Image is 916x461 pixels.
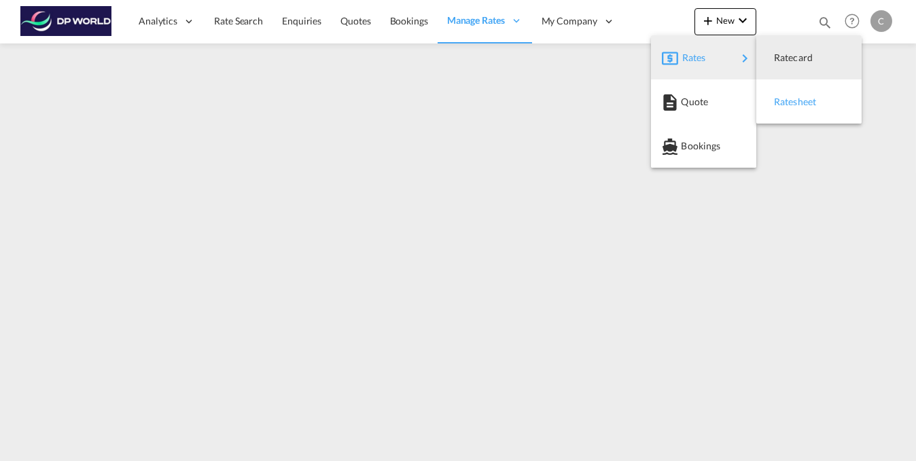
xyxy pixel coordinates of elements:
[767,85,851,119] div: Ratesheet
[774,88,789,115] span: Ratesheet
[651,79,756,124] button: Quote
[737,50,753,67] md-icon: icon-chevron-right
[662,129,745,163] div: Bookings
[774,44,789,71] span: Ratecard
[681,88,696,115] span: Quote
[767,41,851,75] div: Ratecard
[651,124,756,168] button: Bookings
[682,44,699,71] span: Rates
[662,85,745,119] div: Quote
[681,132,696,160] span: Bookings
